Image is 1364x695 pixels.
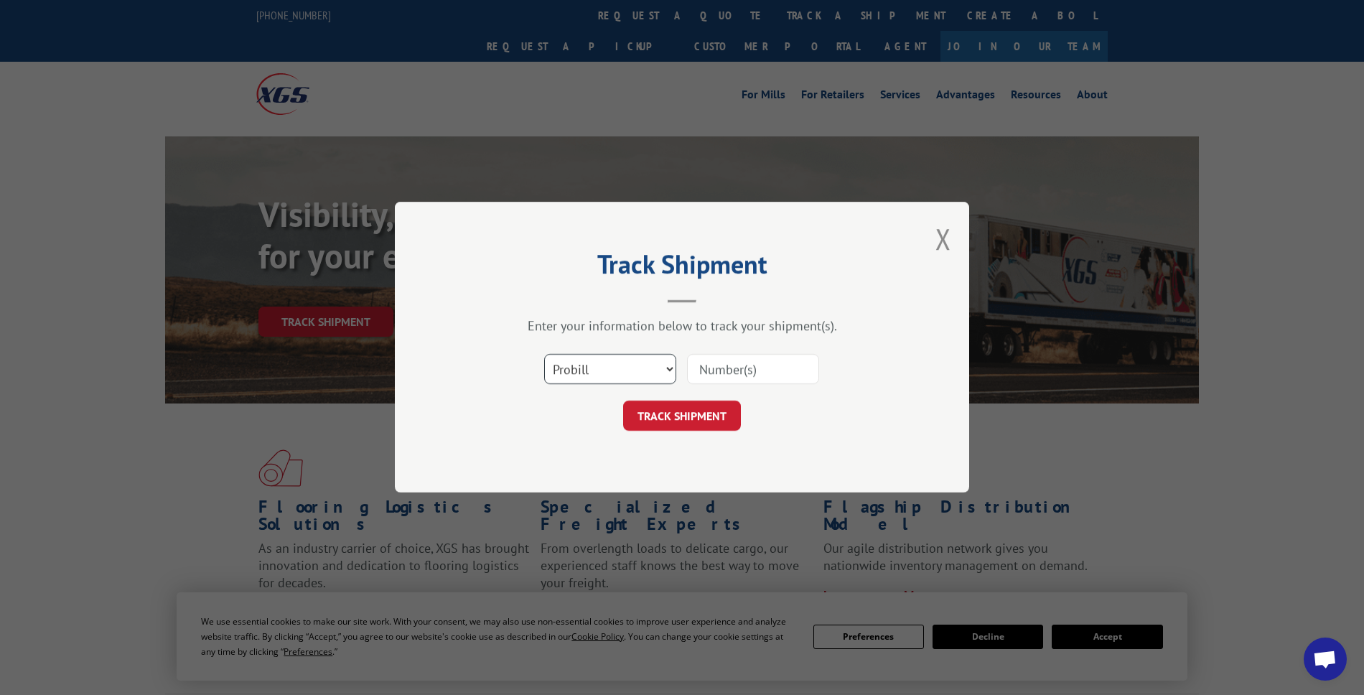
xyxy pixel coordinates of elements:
[935,220,951,258] button: Close modal
[467,254,897,281] h2: Track Shipment
[623,401,741,432] button: TRACK SHIPMENT
[687,355,819,385] input: Number(s)
[467,318,897,335] div: Enter your information below to track your shipment(s).
[1304,638,1347,681] div: Open chat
